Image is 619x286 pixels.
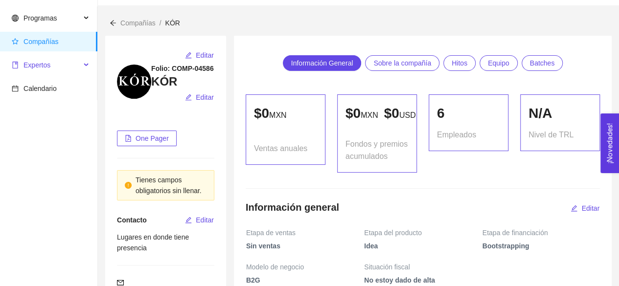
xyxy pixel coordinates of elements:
span: star [12,38,19,45]
button: editEditar [184,89,214,105]
strong: Folio: COMP-04586 [151,65,214,72]
div: 6 [437,103,500,124]
span: exclamation-circle [125,182,132,189]
span: book [12,62,19,68]
img: 1753918759895-KOR.png [117,65,151,99]
span: Editar [581,203,599,214]
span: Etapa de ventas [246,227,300,238]
div: Tienes campos obligatorios sin llenar. [136,175,206,196]
span: Batches [530,56,555,70]
span: Compañías [120,19,156,27]
span: Etapa de financiación [482,227,553,238]
span: MXN [269,111,287,119]
button: editEditar [570,200,600,216]
span: Etapa del producto [364,227,427,238]
a: Batches [522,55,563,71]
span: arrow-left [110,20,116,26]
span: calendar [12,85,19,92]
a: Sobre la compañía [365,55,439,71]
span: Editar [196,215,214,225]
span: edit [571,205,577,213]
span: One Pager [136,133,169,144]
button: editEditar [184,212,214,228]
span: Nivel de TRL [528,129,573,141]
span: mail [117,279,124,286]
span: MXN [361,111,378,119]
a: Equipo [480,55,518,71]
span: global [12,15,19,22]
button: Open Feedback Widget [600,113,619,173]
span: Expertos [23,61,50,69]
div: N/A [528,103,592,124]
span: Bootstrapping [482,241,599,259]
span: Modelo de negocio [246,262,309,272]
span: edit [185,52,192,60]
button: editEditar [184,47,214,63]
span: Equipo [488,56,509,70]
span: / [160,19,161,27]
span: Calendario [23,85,57,92]
span: edit [185,94,192,102]
span: edit [185,217,192,224]
span: Situación fiscal [364,262,414,272]
span: Editar [196,50,214,61]
h3: KÓR [151,74,214,89]
a: Hitos [443,55,476,71]
span: Idea [364,241,481,259]
span: Información General [291,56,353,70]
span: Hitos [452,56,467,70]
span: Contacto [117,216,147,224]
span: Fondos y premios acumulados [345,138,409,162]
span: USD [399,111,416,119]
a: Información General [283,55,362,71]
span: KÓR [165,19,180,27]
span: Editar [196,92,214,103]
span: Empleados [437,129,476,141]
p: $ 0 [254,103,317,124]
span: Sin ventas [246,241,363,259]
p: $ 0 $ 0 [345,103,409,124]
span: Sobre la compañía [373,56,431,70]
span: Lugares en donde tiene presencia [117,233,189,252]
h4: Información general [246,200,339,214]
span: file-pdf [125,135,132,143]
span: Compañías [23,38,59,45]
button: file-pdfOne Pager [117,131,177,146]
span: Ventas anuales [254,142,307,154]
span: Programas [23,14,57,22]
